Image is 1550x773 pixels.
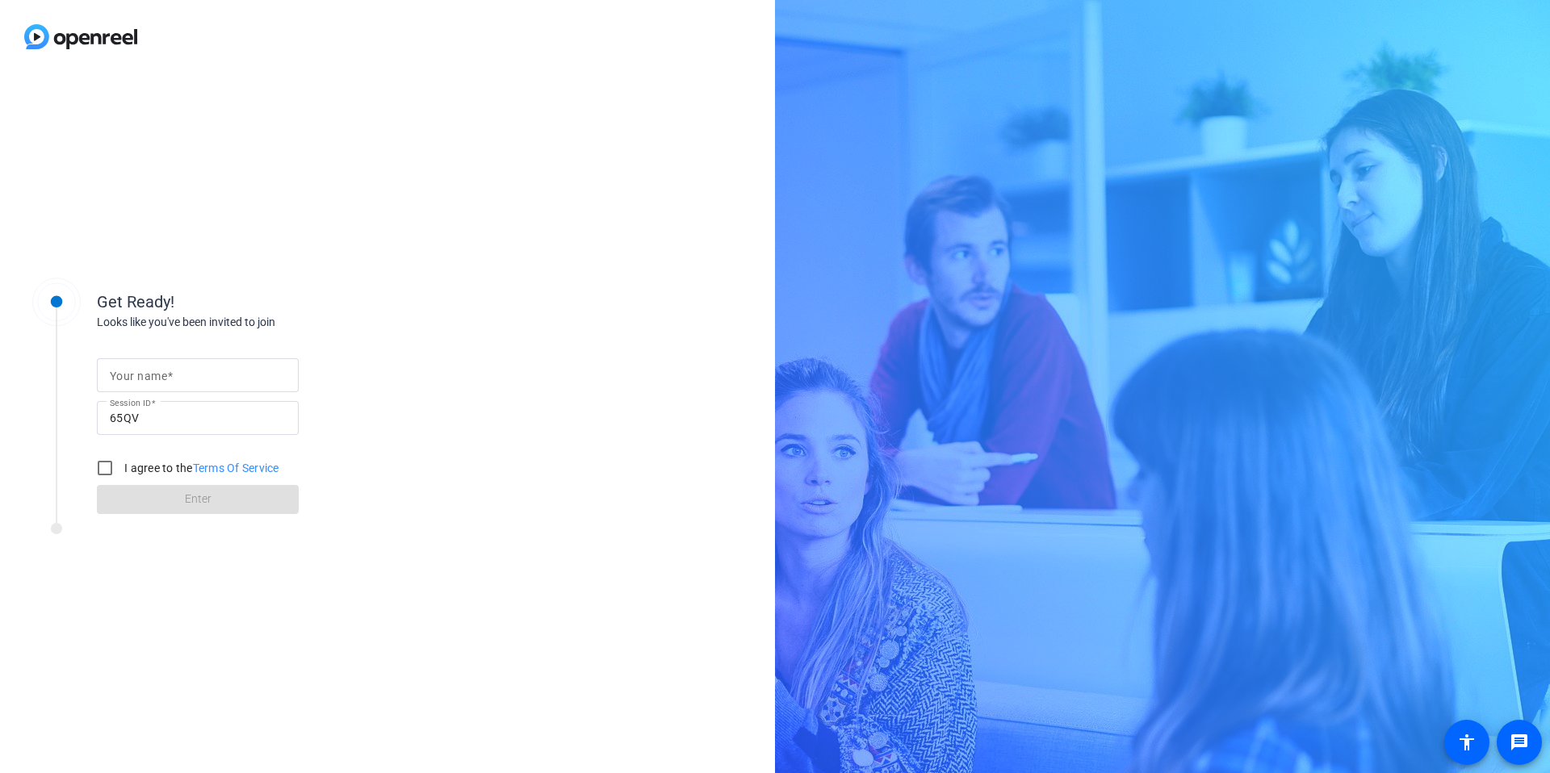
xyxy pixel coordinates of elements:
[1510,733,1529,752] mat-icon: message
[121,460,279,476] label: I agree to the
[1457,733,1477,752] mat-icon: accessibility
[110,370,167,382] mat-label: Your name
[97,314,420,331] div: Looks like you've been invited to join
[97,290,420,314] div: Get Ready!
[110,398,151,407] mat-label: Session ID
[193,462,279,474] a: Terms Of Service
